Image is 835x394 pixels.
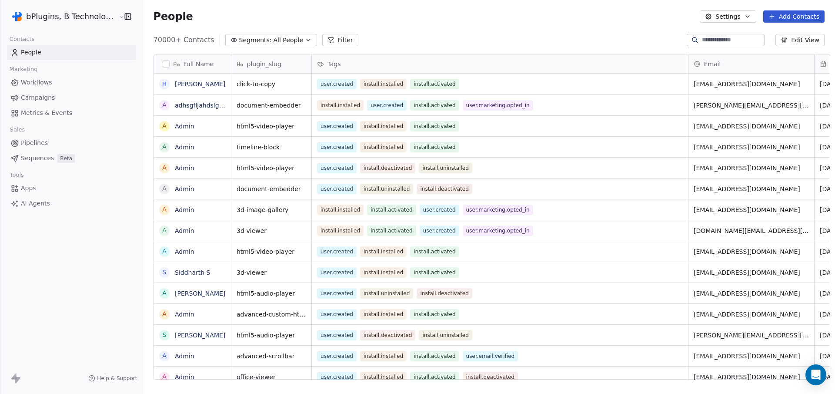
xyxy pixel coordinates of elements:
span: user.created [317,351,357,361]
span: install.installed [360,372,407,382]
span: [EMAIL_ADDRESS][DOMAIN_NAME] [694,352,809,360]
span: install.uninstalled [419,163,472,173]
span: 3d-viewer [237,226,306,235]
span: document-embedder [237,101,306,110]
span: Marketing [6,63,41,76]
span: [EMAIL_ADDRESS][DOMAIN_NAME] [694,185,809,193]
div: plugin_slug [231,54,311,73]
div: Email [688,54,814,73]
a: Apps [7,181,136,195]
a: Siddharth S [175,269,210,276]
span: install.uninstalled [419,330,472,340]
span: [EMAIL_ADDRESS][DOMAIN_NAME] [694,80,809,88]
a: Admin [175,185,194,192]
div: S [162,330,166,340]
span: html5-video-player [237,122,306,131]
span: Workflows [21,78,52,87]
span: user.created [317,163,357,173]
span: [EMAIL_ADDRESS][DOMAIN_NAME] [694,164,809,172]
button: Settings [700,10,756,23]
span: install.installed [360,267,407,278]
img: 4d237dd582c592203a1709821b9385ec515ed88537bc98dff7510fb7378bd483%20(2).png [12,11,23,22]
a: Campaigns [7,91,136,105]
span: [EMAIL_ADDRESS][DOMAIN_NAME] [694,310,809,319]
span: install.installed [360,142,407,152]
span: install.activated [410,309,459,320]
div: A [162,289,167,298]
div: Open Intercom Messenger [805,364,826,385]
a: Help & Support [88,375,137,382]
span: user.created [419,205,459,215]
span: user.created [317,288,357,299]
span: Email [704,60,721,68]
div: H [162,80,167,89]
span: Campaigns [21,93,55,102]
span: Sales [6,123,29,136]
span: advanced-scrollbar [237,352,306,360]
div: A [162,205,167,214]
a: [PERSON_NAME] [175,290,225,297]
span: Tools [6,168,27,182]
span: install.installed [360,246,407,257]
span: install.uninstalled [360,184,413,194]
span: All People [274,36,303,45]
span: Segments: [239,36,272,45]
a: Admin [175,353,194,360]
div: S [162,268,166,277]
button: bPlugins, B Technologies LLC [10,9,113,24]
span: install.installed [317,226,364,236]
a: People [7,45,136,60]
span: click-to-copy [237,80,306,88]
span: People [21,48,41,57]
button: Filter [322,34,358,46]
span: 3d-viewer [237,268,306,277]
span: People [154,10,193,23]
span: [PERSON_NAME][EMAIL_ADDRESS][PERSON_NAME][DOMAIN_NAME] [694,331,809,340]
span: install.activated [410,142,459,152]
span: user.email.verified [462,351,518,361]
span: install.activated [410,79,459,89]
span: user.created [317,309,357,320]
span: install.activated [410,351,459,361]
span: install.deactivated [360,330,415,340]
a: Metrics & Events [7,106,136,120]
span: user.created [317,79,357,89]
a: SequencesBeta [7,151,136,165]
span: install.activated [367,205,416,215]
span: Full Name [184,60,214,68]
a: Admin [175,123,194,130]
span: [PERSON_NAME][EMAIL_ADDRESS][DOMAIN_NAME] [694,101,809,110]
span: bPlugins, B Technologies LLC [26,11,117,22]
span: 70000+ Contacts [154,35,214,45]
span: install.installed [360,351,407,361]
div: A [162,226,167,235]
span: [EMAIL_ADDRESS][DOMAIN_NAME] [694,268,809,277]
span: install.activated [410,100,459,111]
span: user.marketing.opted_in [462,100,533,111]
span: html5-video-player [237,164,306,172]
span: install.activated [410,121,459,131]
span: user.created [317,372,357,382]
div: A [162,184,167,193]
div: A [162,372,167,381]
span: user.created [317,246,357,257]
span: install.uninstalled [360,288,413,299]
a: Admin [175,248,194,255]
a: Admin [175,144,194,151]
div: A [162,142,167,152]
span: Contacts [6,33,38,46]
span: install.activated [410,246,459,257]
div: Full Name [154,54,231,73]
span: user.created [367,100,407,111]
span: Help & Support [97,375,137,382]
span: user.marketing.opted_in [462,226,533,236]
span: [EMAIL_ADDRESS][DOMAIN_NAME] [694,143,809,152]
span: [EMAIL_ADDRESS][DOMAIN_NAME] [694,247,809,256]
div: A [162,121,167,131]
span: install.deactivated [417,288,472,299]
span: user.marketing.opted_in [462,205,533,215]
span: office-viewer [237,373,306,381]
span: html5-video-player [237,247,306,256]
div: a [162,101,167,110]
button: Add Contacts [763,10,825,23]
